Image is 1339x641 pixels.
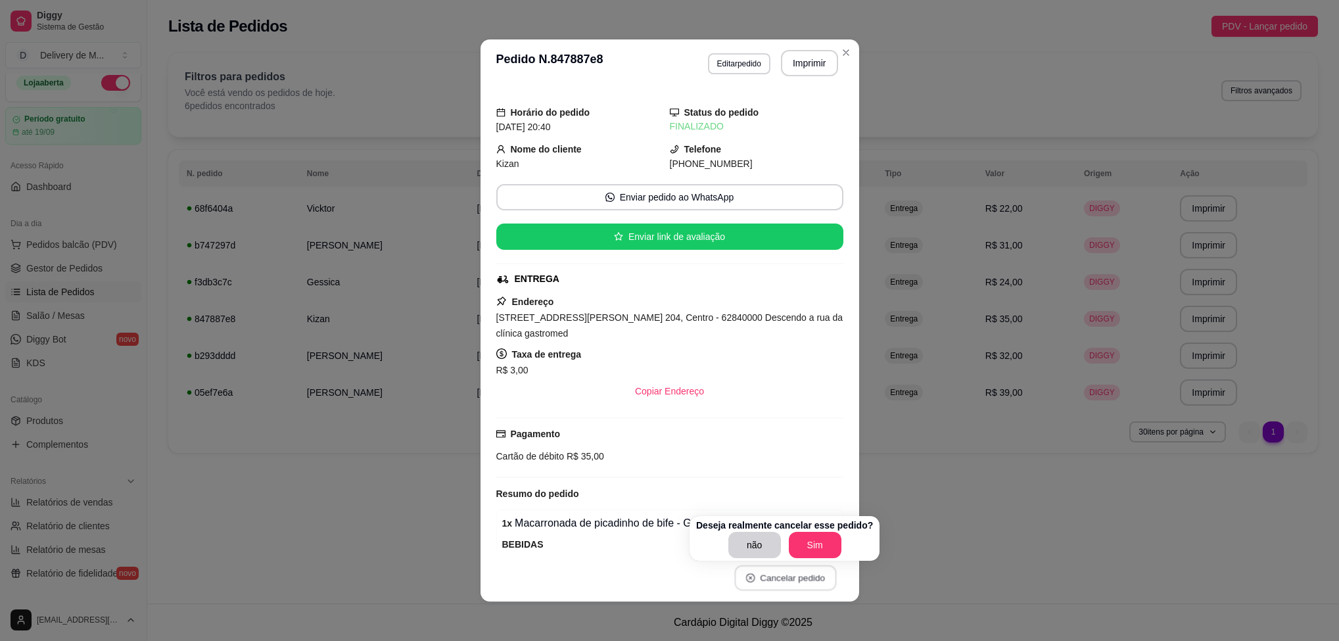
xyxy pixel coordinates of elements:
strong: Endereço [512,297,554,307]
span: calendar [496,108,505,117]
span: Kizan [496,158,519,169]
button: Sim [789,532,841,558]
span: phone [670,145,679,154]
strong: Pagamento [511,429,560,439]
span: desktop [670,108,679,117]
p: Deseja realmente cancelar esse pedido? [696,519,873,532]
button: close-circleCancelar pedido [734,565,836,591]
button: não [728,532,781,558]
span: Cartão de débito [496,451,565,462]
strong: Resumo do pedido [496,488,579,499]
strong: Horário do pedido [511,107,590,118]
button: Editarpedido [708,53,770,74]
button: starEnviar link de avaliação [496,224,843,250]
span: user [496,145,505,154]
strong: 1 x [502,518,513,529]
strong: Nome do cliente [511,144,582,154]
div: FINALIZADO [670,120,843,133]
span: pushpin [496,296,507,306]
span: R$ 35,00 [564,451,604,462]
h3: Pedido N. 847887e8 [496,50,603,76]
button: whats-appEnviar pedido ao WhatsApp [496,184,843,210]
div: ENTREGA [515,272,559,286]
span: close-circle [745,573,755,582]
span: [STREET_ADDRESS][PERSON_NAME] 204, Centro - 62840000 Descendo a rua da clínica gastromed [496,312,843,339]
strong: Taxa de entrega [512,349,582,360]
span: whats-app [605,193,615,202]
div: Macarronada de picadinho de bife - G [502,515,800,531]
span: [DATE] 20:40 [496,122,551,132]
button: Imprimir [781,50,838,76]
span: credit-card [496,429,505,439]
strong: Telefone [684,144,722,154]
span: dollar [496,348,507,359]
span: star [614,232,623,241]
strong: Status do pedido [684,107,759,118]
button: Close [835,42,857,63]
strong: BEBIDAS [502,539,544,550]
span: [PHONE_NUMBER] [670,158,753,169]
span: R$ 3,00 [496,365,529,375]
button: Copiar Endereço [624,378,715,404]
